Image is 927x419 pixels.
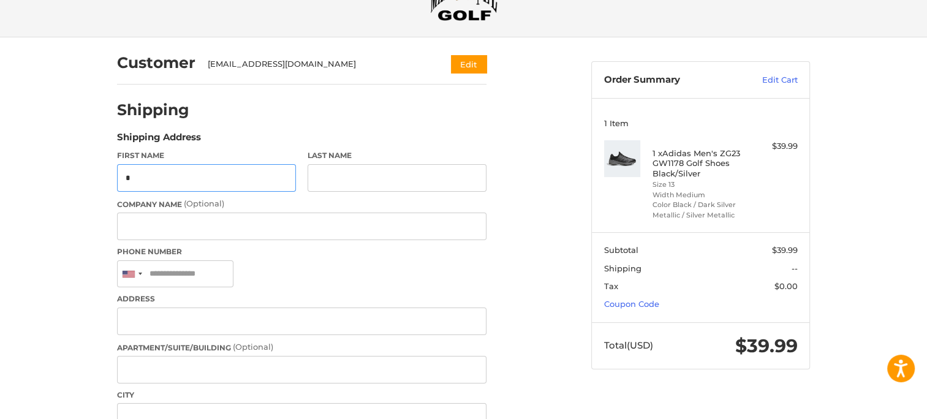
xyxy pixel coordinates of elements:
h2: Shipping [117,100,189,119]
span: Total (USD) [604,339,653,351]
label: Company Name [117,198,486,210]
span: -- [792,263,798,273]
h4: 1 x Adidas Men's ZG23 GW1178 Golf Shoes Black/Silver [653,148,746,178]
small: (Optional) [233,342,273,352]
label: First Name [117,150,296,161]
h3: Order Summary [604,74,736,86]
div: United States: +1 [118,261,146,287]
span: Shipping [604,263,641,273]
a: Edit Cart [736,74,798,86]
a: Coupon Code [604,299,659,309]
small: (Optional) [184,198,224,208]
span: $39.99 [772,245,798,255]
h3: 1 Item [604,118,798,128]
h2: Customer [117,53,195,72]
button: Edit [451,55,486,73]
li: Size 13 [653,179,746,190]
div: $39.99 [749,140,798,153]
label: City [117,390,486,401]
legend: Shipping Address [117,130,201,150]
label: Last Name [308,150,486,161]
span: $39.99 [735,334,798,357]
label: Apartment/Suite/Building [117,341,486,353]
span: Tax [604,281,618,291]
li: Width Medium [653,190,746,200]
li: Color Black / Dark Silver Metallic / Silver Metallic [653,200,746,220]
label: Phone Number [117,246,486,257]
span: Subtotal [604,245,638,255]
label: Address [117,293,486,304]
span: $0.00 [774,281,798,291]
div: [EMAIL_ADDRESS][DOMAIN_NAME] [208,58,428,70]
